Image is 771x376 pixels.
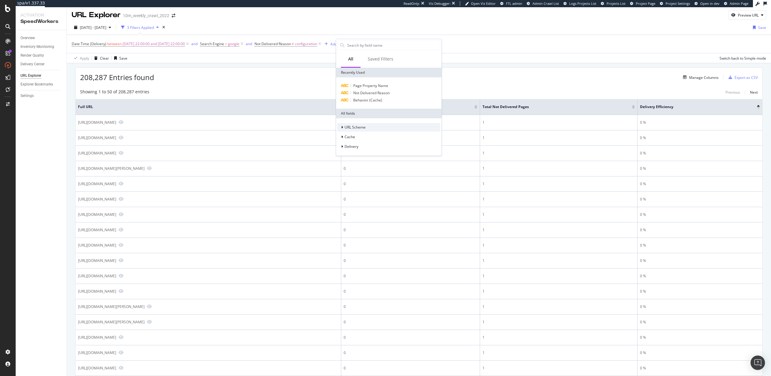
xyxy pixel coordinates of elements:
[20,35,35,41] div: Overview
[532,1,559,6] span: Admin Crawl List
[640,120,760,125] div: 0 %
[344,273,477,279] div: 0
[640,212,760,217] div: 0 %
[119,258,123,263] a: Preview https://www.realtor.com/propertyrecord-search/34997/SE-Candy-Ln
[127,25,154,30] div: 3 Filters Applied
[348,56,353,62] div: All
[640,151,760,156] div: 0 %
[344,335,477,340] div: 0
[20,81,53,88] div: Explorer Bookmarks
[78,104,326,110] span: Full URL
[482,181,635,187] div: 1
[20,93,34,99] div: Settings
[20,93,62,99] a: Settings
[640,289,760,294] div: 0 %
[172,14,175,18] div: arrow-right-arrow-left
[147,304,152,309] a: Preview https://www.realtor.com/propertyrecord-search/70706/Henry-Oneal-Dr
[20,18,62,25] div: SpeedWorkers
[640,104,748,110] span: Delivery Efficiency
[482,151,635,156] div: 1
[681,74,719,81] button: Manage Columns
[78,304,145,309] div: [URL][DOMAIN_NAME][PERSON_NAME]
[100,56,109,61] div: Clear
[20,61,45,67] div: Delivery Center
[482,289,635,294] div: 1
[640,227,760,233] div: 0 %
[72,23,114,32] button: [DATE] - [DATE]
[336,68,442,77] div: Recently Used
[404,1,420,6] div: ReadOnly:
[347,41,440,50] input: Search by field name
[119,23,161,32] button: 3 Filters Applied
[295,40,317,48] span: configuration
[640,197,760,202] div: 0 %
[344,289,477,294] div: 0
[78,151,116,156] div: [URL][DOMAIN_NAME]
[726,73,758,82] button: Export as CSV
[20,12,62,18] div: Activation
[78,273,116,278] div: [URL][DOMAIN_NAME]
[482,120,635,125] div: 1
[330,42,346,47] div: Add Filter
[72,10,120,20] div: URL Explorer
[80,25,106,30] span: [DATE] - [DATE]
[20,52,44,59] div: Render Quality
[636,1,655,6] span: Project Page
[80,72,154,82] span: 208,287 Entries found
[20,52,62,59] a: Render Quality
[465,1,496,6] a: Open Viz Editor
[482,335,635,340] div: 1
[78,289,116,294] div: [URL][DOMAIN_NAME]
[563,1,596,6] a: Logs Projects List
[119,197,123,201] a: Preview https://www.realtor.com/propertyrecord-search/77327/Spring-Creek-Rd
[119,56,127,61] div: Save
[246,41,252,46] div: and
[80,56,89,61] div: Apply
[640,335,760,340] div: 0 %
[119,366,123,370] a: Preview https://www.realtor.com/propertyrecord-search/75025/Scout-Dr
[344,350,477,356] div: 0
[119,135,123,140] a: Preview https://www.realtor.com/propertyrecord-search/27614/Hempbridge-Dr
[254,41,291,46] span: Not Delivered Reason
[228,40,239,48] span: google
[630,1,655,6] a: Project Page
[758,25,766,30] div: Save
[726,90,740,95] div: Previous
[225,41,227,46] span: =
[717,53,766,63] button: Switch back to Simple mode
[92,53,109,63] button: Clear
[719,56,766,61] div: Switch back to Simple mode
[322,40,346,48] button: Add Filter
[78,197,116,202] div: [URL][DOMAIN_NAME]
[20,81,62,88] a: Explorer Bookmarks
[482,166,635,171] div: 1
[200,41,224,46] span: Search Engine
[750,90,758,95] div: Next
[336,109,442,118] div: All fields
[738,13,759,18] div: Preview URL
[107,41,122,46] span: between
[344,365,477,371] div: 0
[78,120,116,125] div: [URL][DOMAIN_NAME]
[353,83,388,88] span: Page Property Name
[482,212,635,217] div: 1
[751,356,765,370] div: Open Intercom Messenger
[78,166,145,171] div: [URL][DOMAIN_NAME][PERSON_NAME]
[72,53,89,63] button: Apply
[695,1,719,6] a: Open in dev
[78,350,116,355] div: [URL][DOMAIN_NAME]
[78,227,116,232] div: [URL][DOMAIN_NAME]
[640,319,760,325] div: 0 %
[119,289,123,293] a: Preview https://www.realtor.com/propertyrecord-search/65802/E-Chestnut-Expy
[640,243,760,248] div: 0 %
[191,41,198,47] button: and
[112,53,127,63] button: Save
[161,24,166,30] div: times
[345,144,358,149] span: Delivery
[482,197,635,202] div: 1
[119,151,123,155] a: Preview https://www.realtor.com/propertyrecord-search/86404/Buckboard-Ct
[119,274,123,278] a: Preview https://www.realtor.com/propertyrecord-search/34473/SW-176th-Pl
[482,273,635,279] div: 1
[344,181,477,187] div: 0
[344,319,477,325] div: 0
